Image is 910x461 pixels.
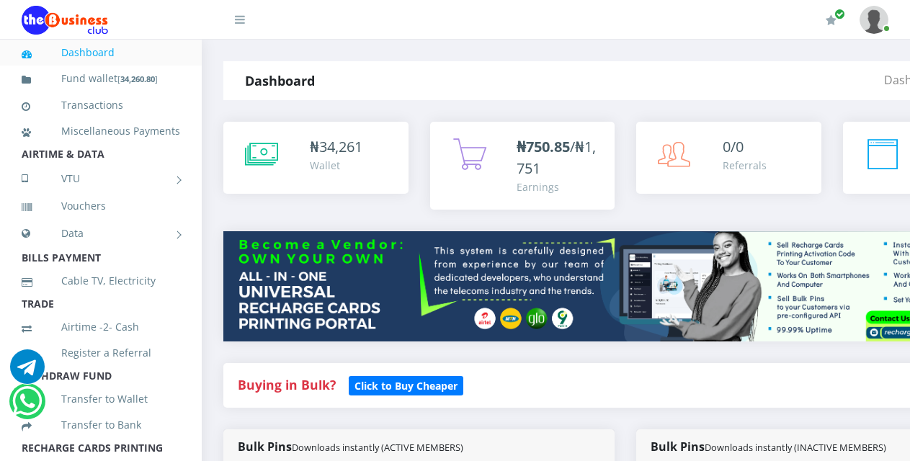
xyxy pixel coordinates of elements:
[22,36,180,69] a: Dashboard
[22,215,180,251] a: Data
[22,89,180,122] a: Transactions
[310,158,362,173] div: Wallet
[22,6,108,35] img: Logo
[860,6,888,34] img: User
[22,382,180,416] a: Transfer to Wallet
[22,115,180,148] a: Miscellaneous Payments
[826,14,837,26] i: Renew/Upgrade Subscription
[10,360,45,384] a: Chat for support
[517,137,570,156] b: ₦750.85
[517,179,601,194] div: Earnings
[12,395,42,419] a: Chat for support
[834,9,845,19] span: Renew/Upgrade Subscription
[120,73,155,84] b: 34,260.80
[349,376,463,393] a: Click to Buy Cheaper
[517,137,596,178] span: /₦1,751
[22,62,180,96] a: Fund wallet[34,260.80]
[223,122,409,194] a: ₦34,261 Wallet
[245,72,315,89] strong: Dashboard
[22,264,180,297] a: Cable TV, Electricity
[22,161,180,197] a: VTU
[319,137,362,156] span: 34,261
[705,441,886,454] small: Downloads instantly (INACTIVE MEMBERS)
[22,310,180,344] a: Airtime -2- Cash
[292,441,463,454] small: Downloads instantly (ACTIVE MEMBERS)
[310,136,362,158] div: ₦
[430,122,615,210] a: ₦750.85/₦1,751 Earnings
[651,439,886,455] strong: Bulk Pins
[238,439,463,455] strong: Bulk Pins
[22,408,180,442] a: Transfer to Bank
[354,379,458,393] b: Click to Buy Cheaper
[238,376,336,393] strong: Buying in Bulk?
[723,137,744,156] span: 0/0
[117,73,158,84] small: [ ]
[22,189,180,223] a: Vouchers
[22,336,180,370] a: Register a Referral
[723,158,767,173] div: Referrals
[636,122,821,194] a: 0/0 Referrals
